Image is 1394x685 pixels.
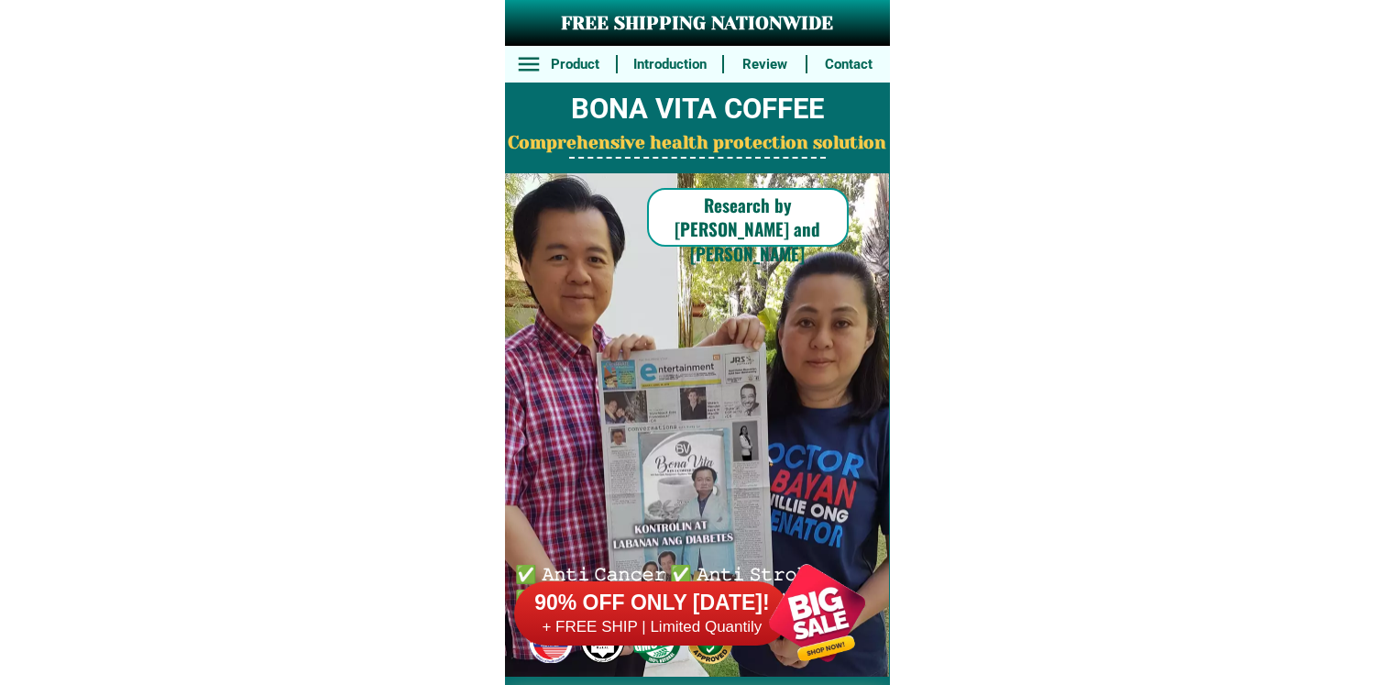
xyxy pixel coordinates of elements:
[505,130,890,157] h2: Comprehensive health protection solution
[505,88,890,131] h2: BONA VITA COFFEE
[734,54,796,75] h6: Review
[505,10,890,38] h3: FREE SHIPPING NATIONWIDE
[514,617,789,637] h6: + FREE SHIP | Limited Quantily
[543,54,606,75] h6: Product
[627,54,712,75] h6: Introduction
[647,193,849,266] h6: Research by [PERSON_NAME] and [PERSON_NAME]
[818,54,880,75] h6: Contact
[514,590,789,617] h6: 90% OFF ONLY [DATE]!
